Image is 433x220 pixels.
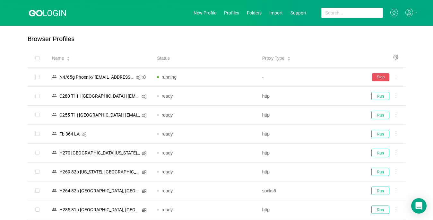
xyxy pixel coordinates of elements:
[287,58,291,60] i: icon: caret-down
[57,206,142,214] div: Н285 81u [GEOGRAPHIC_DATA], [GEOGRAPHIC_DATA]/ [EMAIL_ADDRESS][DOMAIN_NAME]
[372,73,389,81] button: Stop
[371,168,389,176] button: Run
[142,75,147,80] i: icon: pushpin
[371,92,389,100] button: Run
[194,10,216,15] a: New Profile
[371,130,389,138] button: Run
[161,150,173,155] span: ready
[57,130,82,138] div: Fb 364 LA
[257,68,362,87] td: -
[67,58,70,60] i: icon: caret-down
[67,56,70,58] i: icon: caret-up
[257,106,362,125] td: http
[57,168,142,176] div: Н269 82p [US_STATE], [GEOGRAPHIC_DATA]/ [EMAIL_ADDRESS][DOMAIN_NAME]
[262,55,285,62] span: Proxy Type
[371,149,389,157] button: Run
[371,187,389,195] button: Run
[257,125,362,144] td: http
[269,10,283,15] a: Import
[224,10,239,15] a: Profiles
[161,207,173,212] span: ready
[161,75,177,80] span: running
[287,56,291,60] div: Sort
[371,111,389,119] button: Run
[142,170,147,175] i: icon: windows
[371,206,389,214] button: Run
[257,200,362,219] td: http
[52,55,64,62] span: Name
[287,56,291,58] i: icon: caret-up
[142,189,147,194] i: icon: windows
[142,94,147,99] i: icon: windows
[142,208,147,213] i: icon: windows
[161,112,173,118] span: ready
[290,10,307,15] a: Support
[257,181,362,200] td: socks5
[411,198,427,214] div: Open Intercom Messenger
[57,111,142,119] div: C255 T1 | [GEOGRAPHIC_DATA] | [EMAIL_ADDRESS][DOMAIN_NAME]
[321,8,383,18] input: Search...
[66,56,70,60] div: Sort
[161,131,173,136] span: ready
[142,151,147,156] i: icon: windows
[82,132,86,137] i: icon: windows
[142,113,147,118] i: icon: windows
[57,149,142,157] div: Н270 [GEOGRAPHIC_DATA][US_STATE]/ [EMAIL_ADDRESS][DOMAIN_NAME]
[161,188,173,193] span: ready
[257,163,362,181] td: http
[28,35,74,43] p: Browser Profiles
[57,187,142,195] div: Н264 82h [GEOGRAPHIC_DATA], [GEOGRAPHIC_DATA]/ [EMAIL_ADDRESS][DOMAIN_NAME]
[57,73,136,81] div: N4/65g Phoenix/ [EMAIL_ADDRESS][DOMAIN_NAME]
[161,93,173,99] span: ready
[136,75,141,80] i: icon: windows
[247,10,262,15] a: Folders
[57,92,142,100] div: C280 T11 | [GEOGRAPHIC_DATA] | [EMAIL_ADDRESS][DOMAIN_NAME]
[157,55,170,62] span: Status
[257,144,362,163] td: http
[161,169,173,174] span: ready
[257,87,362,106] td: http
